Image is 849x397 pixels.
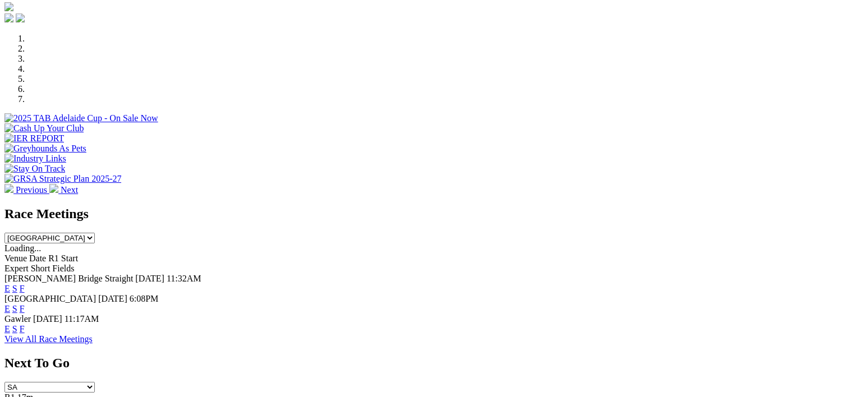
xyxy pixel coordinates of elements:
[4,2,13,11] img: logo-grsa-white.png
[4,184,13,193] img: chevron-left-pager-white.svg
[33,314,62,324] span: [DATE]
[98,294,127,303] span: [DATE]
[4,174,121,184] img: GRSA Strategic Plan 2025-27
[61,185,78,195] span: Next
[49,184,58,193] img: chevron-right-pager-white.svg
[4,294,96,303] span: [GEOGRAPHIC_DATA]
[4,206,845,221] h2: Race Meetings
[12,304,17,313] a: S
[4,356,845,371] h2: Next To Go
[167,274,201,283] span: 11:32AM
[4,13,13,22] img: facebook.svg
[4,304,10,313] a: E
[31,264,51,273] span: Short
[29,253,46,263] span: Date
[20,304,25,313] a: F
[20,284,25,293] a: F
[16,185,47,195] span: Previous
[12,324,17,334] a: S
[4,113,158,123] img: 2025 TAB Adelaide Cup - On Sale Now
[4,133,64,144] img: IER REPORT
[4,324,10,334] a: E
[4,264,29,273] span: Expert
[49,185,78,195] a: Next
[16,13,25,22] img: twitter.svg
[4,185,49,195] a: Previous
[130,294,159,303] span: 6:08PM
[4,334,93,344] a: View All Race Meetings
[4,253,27,263] span: Venue
[4,164,65,174] img: Stay On Track
[4,284,10,293] a: E
[12,284,17,293] a: S
[4,123,84,133] img: Cash Up Your Club
[48,253,78,263] span: R1 Start
[135,274,164,283] span: [DATE]
[4,144,86,154] img: Greyhounds As Pets
[4,314,31,324] span: Gawler
[52,264,74,273] span: Fields
[4,274,133,283] span: [PERSON_NAME] Bridge Straight
[4,154,66,164] img: Industry Links
[4,243,41,253] span: Loading...
[20,324,25,334] a: F
[65,314,99,324] span: 11:17AM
